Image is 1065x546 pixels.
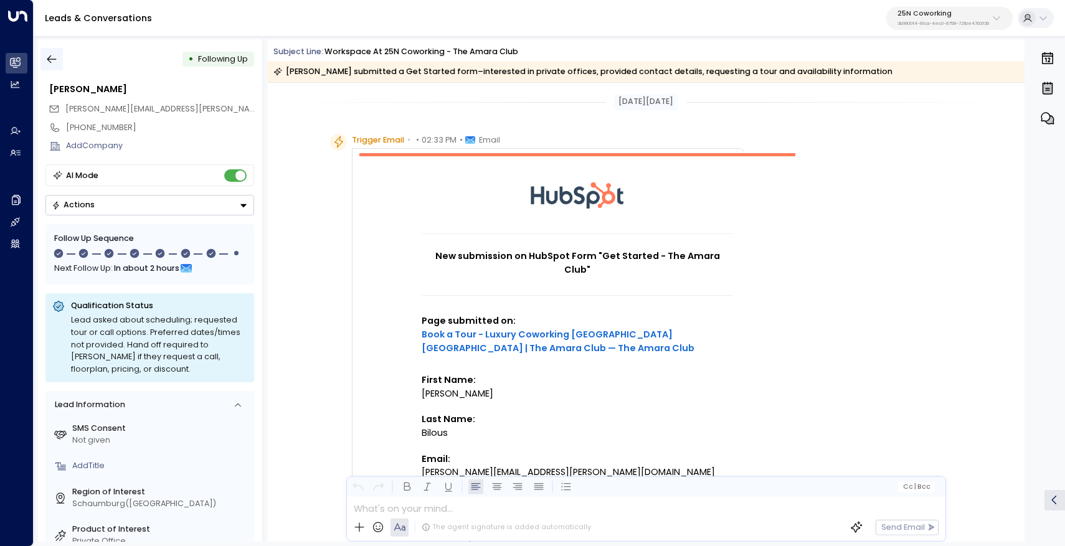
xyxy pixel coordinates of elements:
div: [DATE][DATE] [614,94,678,110]
p: Qualification Status [71,300,247,311]
span: In about 2 hours [115,261,180,275]
div: [PERSON_NAME][EMAIL_ADDRESS][PERSON_NAME][DOMAIN_NAME] [422,466,733,479]
div: [PHONE_NUMBER] [66,122,254,134]
label: SMS Consent [72,423,250,435]
strong: Last Name: [422,413,475,425]
div: Actions [52,200,95,210]
p: 3b9800f4-81ca-4ec0-8758-72fbe4763f36 [897,21,989,26]
div: Not given [72,435,250,446]
label: Product of Interest [72,524,250,535]
label: Region of Interest [72,486,250,498]
div: Lead asked about scheduling; requested tour or call options. Preferred dates/times not provided. ... [71,314,247,375]
span: • [416,134,419,146]
div: [PERSON_NAME] [49,83,254,96]
span: Trigger Email [352,134,404,146]
strong: First Name: [422,374,476,386]
a: Leads & Conversations [45,12,152,24]
div: Bilous [422,426,733,440]
button: 25N Coworking3b9800f4-81ca-4ec0-8758-72fbe4763f36 [886,7,1013,30]
span: Following Up [198,54,248,64]
span: 02:33 PM [422,134,457,146]
strong: Page submitted on: [422,314,733,354]
h1: New submission on HubSpot Form "Get Started - The Amara Club" [422,250,733,276]
p: 25N Coworking [897,10,989,17]
button: Undo [350,479,366,495]
div: Workspace at 25N Coworking - The Amara Club [324,46,518,58]
span: Email [479,134,500,146]
span: catherine.bilous@gmail.com [65,103,254,115]
img: HubSpot [531,156,624,233]
span: | [914,483,916,491]
button: Actions [45,195,254,215]
div: Next Follow Up: [55,261,245,275]
div: Follow Up Sequence [55,233,245,245]
button: Cc|Bcc [898,481,935,492]
div: • [188,49,194,69]
span: Subject Line: [273,46,323,57]
span: • [407,134,410,146]
button: Redo [371,479,387,495]
span: Cc Bcc [902,483,930,491]
div: AddTitle [72,460,250,472]
a: Book a Tour - Luxury Coworking [GEOGRAPHIC_DATA] [GEOGRAPHIC_DATA] | The Amara Club — The Amara Club [422,328,733,355]
span: [PERSON_NAME][EMAIL_ADDRESS][PERSON_NAME][DOMAIN_NAME] [65,103,329,114]
div: [PERSON_NAME] [422,387,733,401]
strong: Email: [422,453,450,465]
div: AI Mode [66,169,98,182]
div: Lead Information [50,399,125,411]
div: The agent signature is added automatically [422,522,591,532]
div: AddCompany [66,140,254,152]
div: Schaumburg([GEOGRAPHIC_DATA]) [72,498,250,510]
div: Button group with a nested menu [45,195,254,215]
div: [PERSON_NAME] submitted a Get Started form–interested in private offices, provided contact detail... [273,65,892,78]
span: • [460,134,463,146]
